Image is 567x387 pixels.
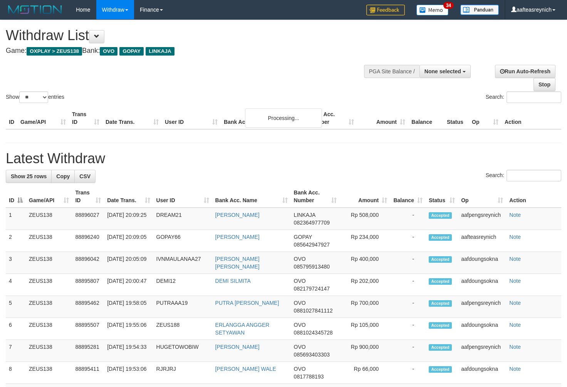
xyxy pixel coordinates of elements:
[340,186,390,208] th: Amount: activate to sort column ascending
[294,278,306,284] span: OVO
[100,47,117,56] span: OVO
[495,65,555,78] a: Run Auto-Refresh
[507,170,561,181] input: Search:
[294,344,306,350] span: OVO
[366,5,405,15] img: Feedback.jpg
[6,362,26,384] td: 8
[509,256,521,262] a: Note
[294,366,306,372] span: OVO
[6,252,26,274] td: 3
[469,107,502,129] th: Op
[429,278,452,285] span: Accepted
[458,230,506,252] td: aafteasreynich
[215,212,260,218] a: [PERSON_NAME]
[26,252,72,274] td: ZEUS138
[72,274,104,296] td: 88895807
[26,230,72,252] td: ZEUS138
[458,340,506,362] td: aafpengsreynich
[294,308,333,314] span: Copy 0881027841112 to clipboard
[6,170,52,183] a: Show 25 rows
[6,340,26,362] td: 7
[294,242,330,248] span: Copy 085642947927 to clipboard
[153,186,212,208] th: User ID: activate to sort column ascending
[215,300,279,306] a: PUTRA [PERSON_NAME]
[306,107,357,129] th: Bank Acc. Number
[6,186,26,208] th: ID: activate to sort column descending
[426,186,458,208] th: Status: activate to sort column ascending
[6,274,26,296] td: 4
[69,107,102,129] th: Trans ID
[72,208,104,230] td: 88896027
[294,220,330,226] span: Copy 082364977709 to clipboard
[294,256,306,262] span: OVO
[26,340,72,362] td: ZEUS138
[72,296,104,318] td: 88895462
[6,296,26,318] td: 5
[51,170,75,183] a: Copy
[27,47,82,56] span: OXPLAY > ZEUS138
[340,296,390,318] td: Rp 700,000
[340,340,390,362] td: Rp 900,000
[419,65,471,78] button: None selected
[19,91,48,103] select: Showentries
[340,274,390,296] td: Rp 202,000
[458,208,506,230] td: aafpengsreynich
[146,47,174,56] span: LINKAJA
[153,296,212,318] td: PUTRAAA19
[340,318,390,340] td: Rp 105,000
[26,318,72,340] td: ZEUS138
[79,173,91,179] span: CSV
[26,362,72,384] td: ZEUS138
[509,344,521,350] a: Note
[104,252,153,274] td: [DATE] 20:05:09
[429,212,452,219] span: Accepted
[458,252,506,274] td: aafdoungsokna
[458,296,506,318] td: aafpengsreynich
[162,107,221,129] th: User ID
[429,322,452,329] span: Accepted
[294,234,312,240] span: GOPAY
[294,352,330,358] span: Copy 085693403303 to clipboard
[153,208,212,230] td: DREAM21
[72,340,104,362] td: 88895281
[104,340,153,362] td: [DATE] 19:54:33
[104,230,153,252] td: [DATE] 20:09:05
[104,296,153,318] td: [DATE] 19:58:05
[104,318,153,340] td: [DATE] 19:55:06
[502,107,561,129] th: Action
[509,300,521,306] a: Note
[458,274,506,296] td: aafdoungsokna
[6,91,64,103] label: Show entries
[460,5,499,15] img: panduan.png
[390,274,426,296] td: -
[6,28,370,43] h1: Withdraw List
[294,300,306,306] span: OVO
[458,186,506,208] th: Op: activate to sort column ascending
[416,5,449,15] img: Button%20Memo.svg
[212,186,291,208] th: Bank Acc. Name: activate to sort column ascending
[72,362,104,384] td: 88895411
[390,318,426,340] td: -
[340,362,390,384] td: Rp 66,000
[509,366,521,372] a: Note
[74,170,96,183] a: CSV
[6,151,561,166] h1: Latest Withdraw
[533,78,555,91] a: Stop
[104,362,153,384] td: [DATE] 19:53:06
[6,4,64,15] img: MOTION_logo.png
[390,186,426,208] th: Balance: activate to sort column ascending
[104,274,153,296] td: [DATE] 20:00:47
[294,212,315,218] span: LINKAJA
[72,318,104,340] td: 88895507
[215,256,260,270] a: [PERSON_NAME] [PERSON_NAME]
[458,318,506,340] td: aafdoungsokna
[294,373,324,380] span: Copy 0817788193 to clipboard
[104,186,153,208] th: Date Trans.: activate to sort column ascending
[340,252,390,274] td: Rp 400,000
[486,91,561,103] label: Search:
[153,340,212,362] td: HUGETOWOBIW
[104,208,153,230] td: [DATE] 20:09:25
[390,252,426,274] td: -
[458,362,506,384] td: aafdoungsokna
[72,252,104,274] td: 88896042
